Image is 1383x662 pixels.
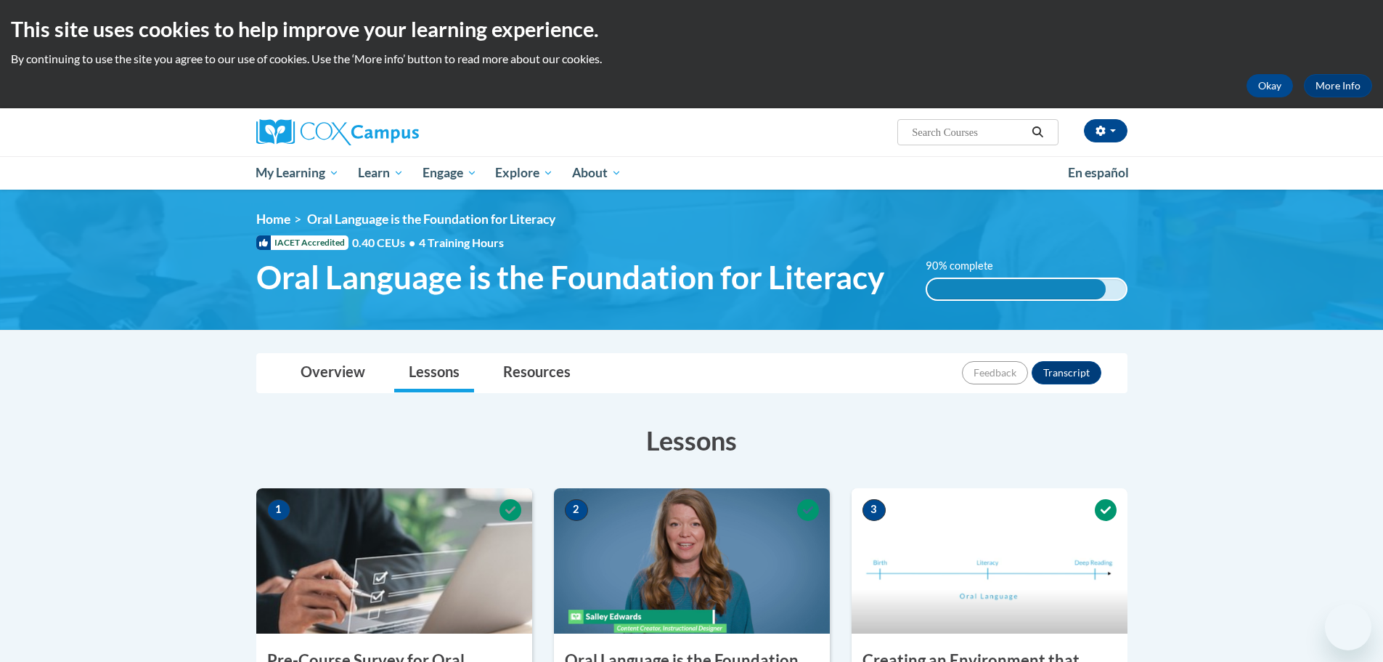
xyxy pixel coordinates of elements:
[256,488,532,634] img: Course Image
[256,119,419,145] img: Cox Campus
[286,354,380,392] a: Overview
[256,211,290,227] a: Home
[256,422,1127,459] h3: Lessons
[962,361,1028,384] button: Feedback
[1084,119,1127,142] button: Account Settings
[495,164,553,182] span: Explore
[419,235,504,249] span: 4 Training Hours
[486,156,563,190] a: Explore
[409,235,415,249] span: •
[910,124,1027,141] input: Search Courses
[358,164,404,182] span: Learn
[267,499,290,521] span: 1
[256,235,348,250] span: IACET Accredited
[1027,124,1048,141] button: Search
[862,499,886,521] span: 3
[348,156,413,190] a: Learn
[247,156,349,190] a: My Learning
[563,156,631,190] a: About
[394,354,474,392] a: Lessons
[927,279,1106,299] div: 90% complete
[1058,158,1138,188] a: En español
[554,488,830,634] img: Course Image
[11,51,1372,67] p: By continuing to use the site you agree to our use of cookies. Use the ‘More info’ button to read...
[423,164,477,182] span: Engage
[489,354,585,392] a: Resources
[852,488,1127,634] img: Course Image
[307,211,555,227] span: Oral Language is the Foundation for Literacy
[926,258,1009,274] label: 90% complete
[256,164,339,182] span: My Learning
[572,164,621,182] span: About
[11,15,1372,44] h2: This site uses cookies to help improve your learning experience.
[1247,74,1293,97] button: Okay
[1032,361,1101,384] button: Transcript
[352,235,419,251] span: 0.40 CEUs
[234,156,1149,190] div: Main menu
[1325,604,1371,650] iframe: Button to launch messaging window
[1304,74,1372,97] a: More Info
[256,258,884,296] span: Oral Language is the Foundation for Literacy
[256,119,532,145] a: Cox Campus
[565,499,588,521] span: 2
[1068,165,1129,180] span: En español
[413,156,486,190] a: Engage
